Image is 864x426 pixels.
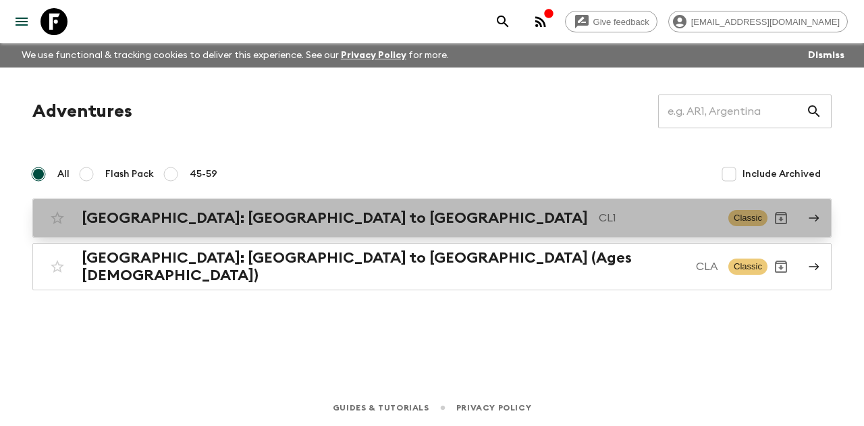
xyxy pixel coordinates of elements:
[586,17,657,27] span: Give feedback
[333,400,429,415] a: Guides & Tutorials
[728,259,767,275] span: Classic
[341,51,406,60] a: Privacy Policy
[767,253,794,280] button: Archive
[728,210,767,226] span: Classic
[658,92,806,130] input: e.g. AR1, Argentina
[742,167,821,181] span: Include Archived
[32,243,832,290] a: [GEOGRAPHIC_DATA]: [GEOGRAPHIC_DATA] to [GEOGRAPHIC_DATA] (Ages [DEMOGRAPHIC_DATA])CLAClassicArchive
[8,8,35,35] button: menu
[57,167,70,181] span: All
[696,259,718,275] p: CLA
[16,43,454,68] p: We use functional & tracking cookies to deliver this experience. See our for more.
[32,198,832,238] a: [GEOGRAPHIC_DATA]: [GEOGRAPHIC_DATA] to [GEOGRAPHIC_DATA]CL1ClassicArchive
[805,46,848,65] button: Dismiss
[565,11,657,32] a: Give feedback
[684,17,847,27] span: [EMAIL_ADDRESS][DOMAIN_NAME]
[767,205,794,232] button: Archive
[82,209,588,227] h2: [GEOGRAPHIC_DATA]: [GEOGRAPHIC_DATA] to [GEOGRAPHIC_DATA]
[105,167,154,181] span: Flash Pack
[599,210,718,226] p: CL1
[668,11,848,32] div: [EMAIL_ADDRESS][DOMAIN_NAME]
[32,98,132,125] h1: Adventures
[82,249,685,284] h2: [GEOGRAPHIC_DATA]: [GEOGRAPHIC_DATA] to [GEOGRAPHIC_DATA] (Ages [DEMOGRAPHIC_DATA])
[456,400,531,415] a: Privacy Policy
[489,8,516,35] button: search adventures
[190,167,217,181] span: 45-59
